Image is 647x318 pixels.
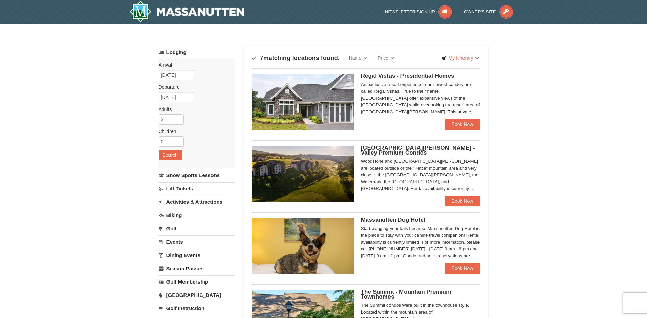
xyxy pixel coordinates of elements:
h4: matching locations found. [252,55,340,61]
a: Owner's Site [464,9,513,14]
img: 27428181-5-81c892a3.jpg [252,218,354,274]
a: Golf Instruction [159,302,235,315]
a: Lodging [159,46,235,58]
a: Snow Sports Lessons [159,169,235,182]
a: Events [159,235,235,248]
a: Price [372,51,399,65]
a: Biking [159,209,235,221]
a: [GEOGRAPHIC_DATA] [159,289,235,301]
a: Activities & Attractions [159,196,235,208]
label: Adults [159,106,230,113]
a: Season Passes [159,262,235,275]
span: Owner's Site [464,9,496,14]
a: Golf Membership [159,275,235,288]
a: Book Now [445,119,480,130]
a: Newsletter Sign Up [385,9,452,14]
label: Departure [159,84,230,90]
a: My Itinerary [437,53,483,63]
a: Book Now [445,263,480,274]
span: The Summit - Mountain Premium Townhomes [361,289,451,300]
div: An exclusive resort experience, our newest condos are called Regal Vistas. True to their name, [G... [361,81,480,115]
a: Golf [159,222,235,235]
img: 19219041-4-ec11c166.jpg [252,146,354,202]
div: Start wagging your tails because Massanutten Dog Hotel is the place to stay with your canine trav... [361,225,480,259]
a: Dining Events [159,249,235,261]
span: Newsletter Sign Up [385,9,435,14]
a: Massanutten Resort [129,1,245,23]
a: Lift Tickets [159,182,235,195]
a: Name [344,51,372,65]
a: Book Now [445,196,480,206]
button: Search [159,150,182,160]
img: Massanutten Resort Logo [129,1,245,23]
label: Arrival [159,61,230,68]
span: 7 [260,55,263,61]
div: Woodstone and [GEOGRAPHIC_DATA][PERSON_NAME] are located outside of the "Kettle" mountain area an... [361,158,480,192]
label: Children [159,128,230,135]
span: [GEOGRAPHIC_DATA][PERSON_NAME] - Valley Premium Condos [361,145,475,156]
span: Massanutten Dog Hotel [361,217,425,223]
img: 19218991-1-902409a9.jpg [252,74,354,130]
span: Regal Vistas - Presidential Homes [361,73,454,79]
